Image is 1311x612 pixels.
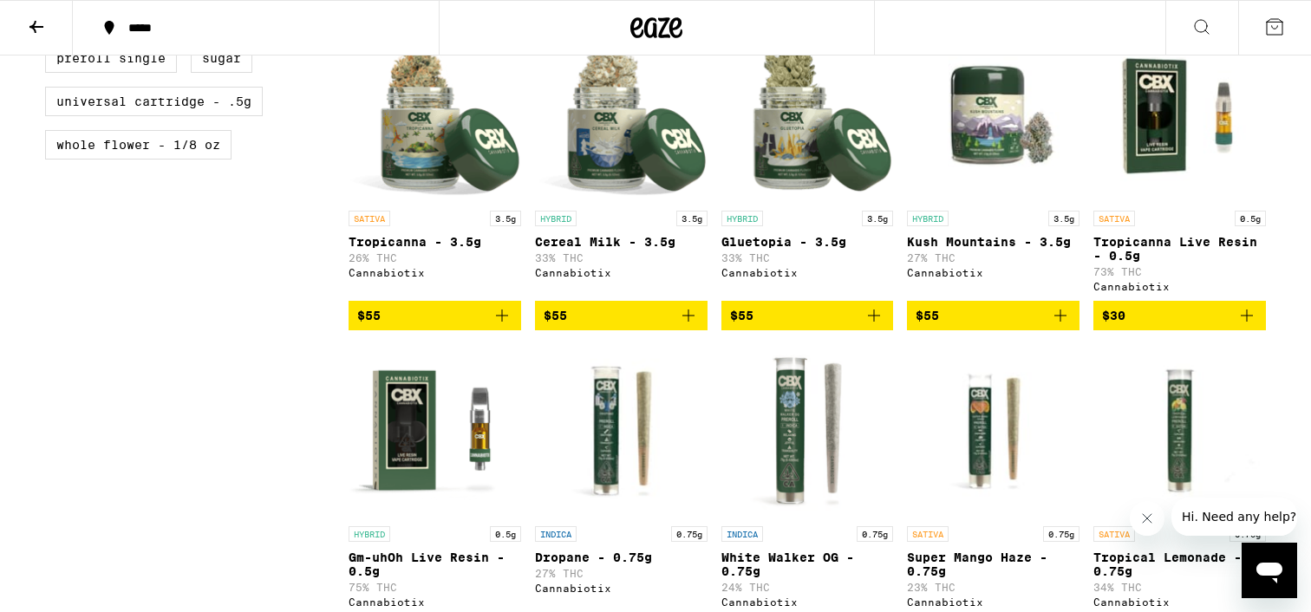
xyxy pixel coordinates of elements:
img: Cannabiotix - Kush Mountains - 3.5g [907,29,1079,202]
p: 26% THC [349,252,521,264]
p: White Walker OG - 0.75g [721,550,894,578]
p: SATIVA [349,211,390,226]
div: Cannabiotix [721,267,894,278]
iframe: Message from company [1171,498,1297,536]
button: Add to bag [721,301,894,330]
span: $30 [1102,309,1125,322]
iframe: Button to launch messaging window [1242,543,1297,598]
a: Open page for Kush Mountains - 3.5g from Cannabiotix [907,29,1079,301]
p: 27% THC [535,568,708,579]
p: 33% THC [535,252,708,264]
p: 3.5g [490,211,521,226]
span: $55 [916,309,939,322]
iframe: Close message [1130,501,1164,536]
a: Open page for Cereal Milk - 3.5g from Cannabiotix [535,29,708,301]
p: 3.5g [862,211,893,226]
button: Add to bag [349,301,521,330]
div: Cannabiotix [349,267,521,278]
div: Cannabiotix [535,583,708,594]
p: HYBRID [349,526,390,542]
img: Cannabiotix - Tropicanna Live Resin - 0.5g [1093,29,1266,202]
p: Gluetopia - 3.5g [721,235,894,249]
p: 3.5g [1048,211,1079,226]
p: 73% THC [1093,266,1266,277]
p: 3.5g [676,211,708,226]
p: INDICA [535,526,577,542]
button: Add to bag [535,301,708,330]
p: 34% THC [1093,582,1266,593]
p: 0.5g [1235,211,1266,226]
p: Tropicanna - 3.5g [349,235,521,249]
div: Cannabiotix [1093,281,1266,292]
div: Cannabiotix [721,596,894,608]
div: Cannabiotix [1093,596,1266,608]
label: Whole Flower - 1/8 oz [45,130,232,160]
div: Cannabiotix [907,267,1079,278]
p: SATIVA [1093,211,1135,226]
p: INDICA [721,526,763,542]
p: 23% THC [907,582,1079,593]
p: 0.5g [490,526,521,542]
span: $55 [730,309,753,322]
p: 24% THC [721,582,894,593]
img: Cannabiotix - Cereal Milk - 3.5g [535,29,708,202]
p: Dropane - 0.75g [535,550,708,564]
p: HYBRID [907,211,949,226]
p: 0.75g [671,526,708,542]
p: 27% THC [907,252,1079,264]
a: Open page for Tropicanna Live Resin - 0.5g from Cannabiotix [1093,29,1266,301]
a: Open page for Tropicanna - 3.5g from Cannabiotix [349,29,521,301]
p: Cereal Milk - 3.5g [535,235,708,249]
p: 33% THC [721,252,894,264]
p: SATIVA [1093,526,1135,542]
label: Universal Cartridge - .5g [45,87,263,116]
p: Gm-uhOh Live Resin - 0.5g [349,550,521,578]
img: Cannabiotix - White Walker OG - 0.75g [721,344,894,518]
label: Preroll Single [45,43,177,73]
p: HYBRID [721,211,763,226]
span: $55 [357,309,381,322]
img: Cannabiotix - Super Mango Haze - 0.75g [907,344,1079,518]
img: Cannabiotix - Gm-uhOh Live Resin - 0.5g [349,344,521,518]
p: 75% THC [349,582,521,593]
p: 0.75g [857,526,893,542]
p: HYBRID [535,211,577,226]
img: Cannabiotix - Gluetopia - 3.5g [721,29,894,202]
p: Tropicanna Live Resin - 0.5g [1093,235,1266,263]
div: Cannabiotix [535,267,708,278]
img: Cannabiotix - Tropicanna - 3.5g [349,29,521,202]
a: Open page for Gluetopia - 3.5g from Cannabiotix [721,29,894,301]
p: Kush Mountains - 3.5g [907,235,1079,249]
button: Add to bag [907,301,1079,330]
p: Tropical Lemonade - 0.75g [1093,550,1266,578]
div: Cannabiotix [349,596,521,608]
button: Add to bag [1093,301,1266,330]
img: Cannabiotix - Tropical Lemonade - 0.75g [1093,344,1266,518]
p: Super Mango Haze - 0.75g [907,550,1079,578]
img: Cannabiotix - Dropane - 0.75g [535,344,708,518]
p: SATIVA [907,526,949,542]
p: 0.75g [1043,526,1079,542]
div: Cannabiotix [907,596,1079,608]
span: $55 [544,309,567,322]
label: Sugar [191,43,252,73]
